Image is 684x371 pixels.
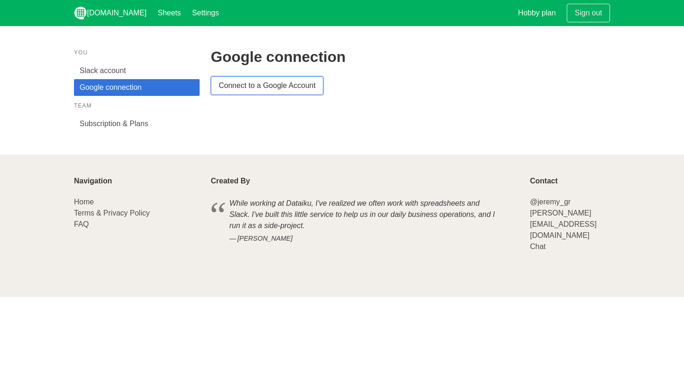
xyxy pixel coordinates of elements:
[74,209,150,217] a: Terms & Privacy Policy
[530,177,610,185] p: Contact
[74,79,200,96] a: Google connection
[211,177,519,185] p: Created By
[530,243,546,250] a: Chat
[74,48,200,57] p: You
[74,115,200,132] a: Subscription & Plans
[211,76,323,95] a: Connect to a Google Account
[74,62,200,79] a: Slack account
[74,177,200,185] p: Navigation
[530,198,570,206] a: @jeremy_gr
[211,196,519,245] blockquote: While working at Dataiku, I've realized we often work with spreadsheets and Slack. I've built thi...
[74,7,87,20] img: logo_v2_white.png
[530,209,597,239] a: [PERSON_NAME][EMAIL_ADDRESS][DOMAIN_NAME]
[567,4,610,22] a: Sign out
[74,220,89,228] a: FAQ
[74,101,200,110] p: Team
[74,198,94,206] a: Home
[229,234,500,244] cite: [PERSON_NAME]
[211,48,610,65] h2: Google connection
